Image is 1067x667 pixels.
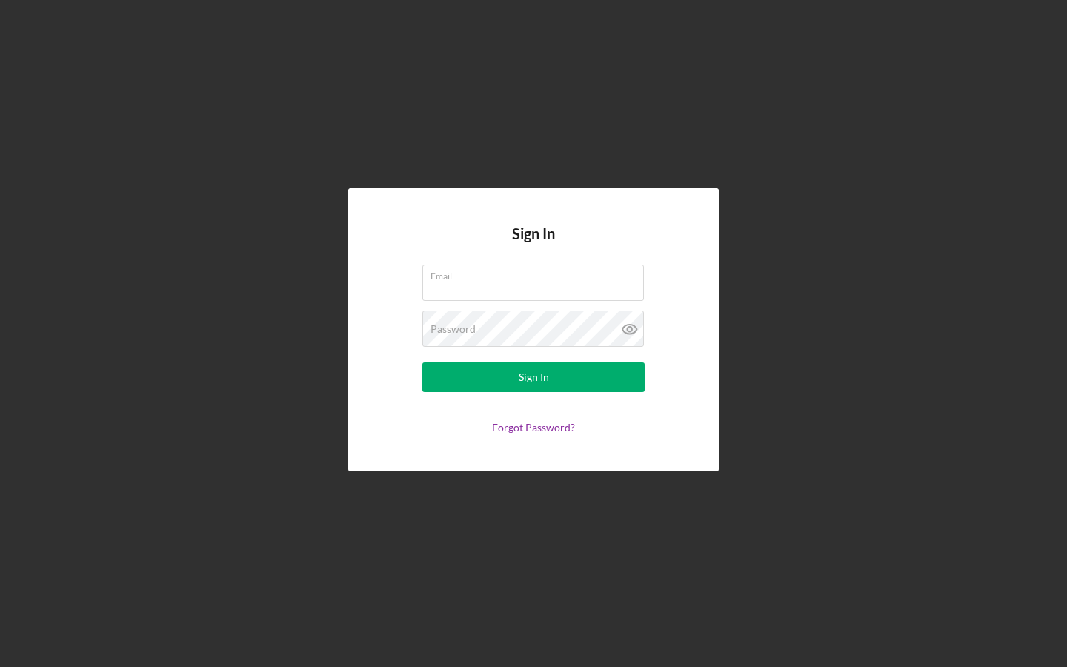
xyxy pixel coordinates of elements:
label: Email [431,265,644,282]
div: Sign In [519,362,549,392]
a: Forgot Password? [492,421,575,434]
label: Password [431,323,476,335]
button: Sign In [422,362,645,392]
h4: Sign In [512,225,555,265]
